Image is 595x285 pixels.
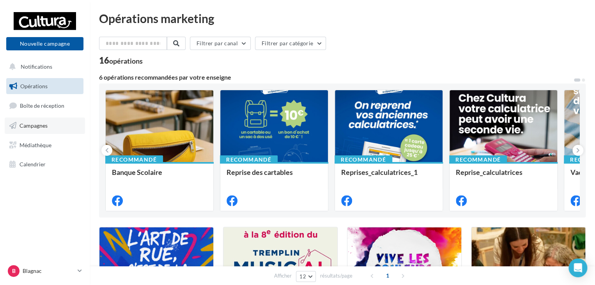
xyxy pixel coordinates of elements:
[568,258,587,277] div: Open Intercom Messenger
[99,12,586,24] div: Opérations marketing
[299,273,306,280] span: 12
[105,155,163,164] div: Recommandé
[20,83,48,89] span: Opérations
[227,168,322,184] div: Reprise des cartables
[381,269,394,282] span: 1
[19,122,48,129] span: Campagnes
[5,97,85,114] a: Boîte de réception
[296,271,316,282] button: 12
[5,118,85,134] a: Campagnes
[190,37,251,50] button: Filtrer par canal
[5,59,82,75] button: Notifications
[112,168,207,184] div: Banque Scolaire
[5,156,85,173] a: Calendrier
[341,168,436,184] div: Reprises_calculatrices_1
[109,57,143,64] div: opérations
[5,78,85,94] a: Opérations
[335,155,392,164] div: Recommandé
[19,141,51,148] span: Médiathèque
[220,155,278,164] div: Recommandé
[23,267,74,275] p: Blagnac
[255,37,326,50] button: Filtrer par catégorie
[5,137,85,153] a: Médiathèque
[20,102,64,109] span: Boîte de réception
[99,74,573,80] div: 6 opérations recommandées par votre enseigne
[274,272,292,280] span: Afficher
[12,267,16,275] span: B
[19,161,46,167] span: Calendrier
[6,37,83,50] button: Nouvelle campagne
[21,63,52,70] span: Notifications
[6,264,83,278] a: B Blagnac
[99,56,143,65] div: 16
[320,272,352,280] span: résultats/page
[456,168,551,184] div: Reprise_calculatrices
[449,155,507,164] div: Recommandé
